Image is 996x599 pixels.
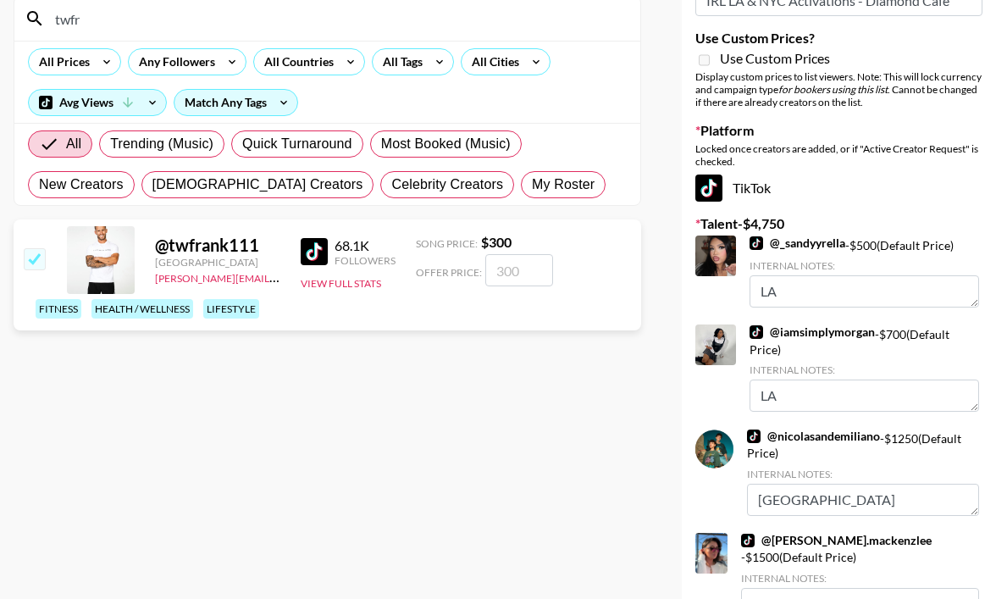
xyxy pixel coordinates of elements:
div: 68.1K [335,237,396,254]
div: All Cities [462,49,523,75]
span: All [66,134,81,154]
span: Offer Price: [416,266,482,279]
div: Any Followers [129,49,219,75]
div: Match Any Tags [174,90,297,115]
button: View Full Stats [301,277,381,290]
div: - $ 1250 (Default Price) [747,429,979,516]
div: - $ 700 (Default Price) [750,324,979,412]
div: TikTok [695,175,982,202]
span: Song Price: [416,237,478,250]
div: @ twfrank111 [155,235,280,256]
img: TikTok [750,325,763,339]
label: Use Custom Prices? [695,30,982,47]
div: - $ 500 (Default Price) [750,236,979,308]
div: health / wellness [91,299,193,319]
img: TikTok [750,236,763,250]
a: @nicolasandemiliano [747,429,880,444]
div: Followers [335,254,396,267]
a: [PERSON_NAME][EMAIL_ADDRESS][PERSON_NAME][DOMAIN_NAME] [155,269,486,285]
a: @[PERSON_NAME].mackenzlee [741,533,932,548]
span: New Creators [39,175,124,195]
div: Display custom prices to list viewers. Note: This will lock currency and campaign type . Cannot b... [695,70,982,108]
textarea: LA [750,275,979,308]
input: Search by User Name [45,5,630,32]
a: @iamsimplymorgan [750,324,875,340]
div: Avg Views [29,90,166,115]
span: My Roster [532,175,595,195]
a: @_sandyyrella [750,236,845,251]
strong: $ 300 [481,234,512,250]
textarea: [GEOGRAPHIC_DATA] [747,484,979,516]
img: TikTok [301,238,328,265]
span: Trending (Music) [110,134,213,154]
img: TikTok [741,534,755,547]
span: Use Custom Prices [720,50,830,67]
span: [DEMOGRAPHIC_DATA] Creators [152,175,363,195]
div: Internal Notes: [747,468,979,480]
div: Internal Notes: [750,363,979,376]
div: fitness [36,299,81,319]
div: [GEOGRAPHIC_DATA] [155,256,280,269]
img: TikTok [747,430,761,443]
label: Platform [695,122,982,139]
span: Celebrity Creators [391,175,503,195]
div: Locked once creators are added, or if "Active Creator Request" is checked. [695,142,982,168]
textarea: LA [750,380,979,412]
em: for bookers using this list [778,83,888,96]
span: Quick Turnaround [242,134,352,154]
label: Talent - $ 4,750 [695,215,982,232]
span: Most Booked (Music) [381,134,511,154]
div: Internal Notes: [741,572,979,585]
div: All Prices [29,49,93,75]
div: lifestyle [203,299,259,319]
div: All Countries [254,49,337,75]
img: TikTok [695,175,722,202]
div: All Tags [373,49,426,75]
input: 300 [485,254,553,286]
div: Internal Notes: [750,259,979,272]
